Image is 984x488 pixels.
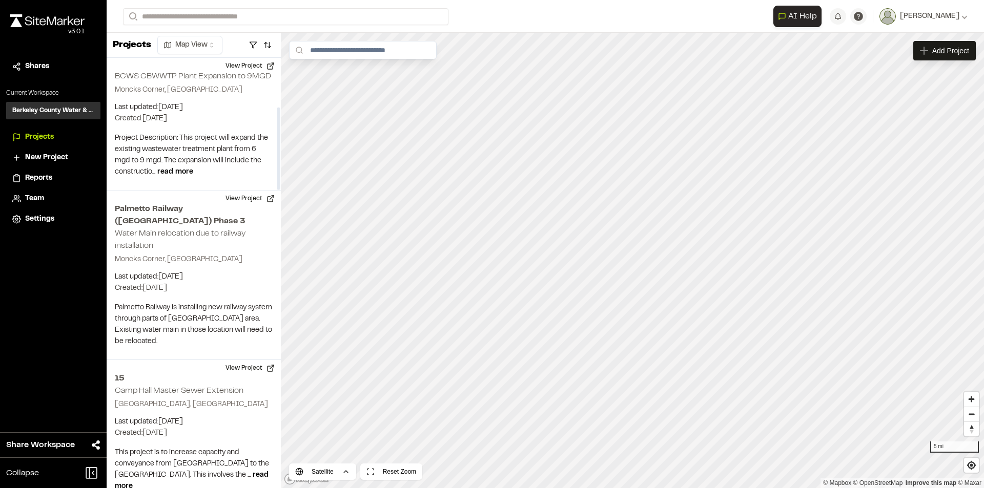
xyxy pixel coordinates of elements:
[281,33,984,488] canvas: Map
[6,467,39,479] span: Collapse
[123,8,141,25] button: Search
[964,458,979,473] button: Find my location
[219,360,281,376] button: View Project
[115,133,273,178] p: Project Description: This project will expand the existing wastewater treatment plant from 6 mgd ...
[900,11,959,22] span: [PERSON_NAME]
[284,473,329,485] a: Mapbox logo
[115,283,273,294] p: Created: [DATE]
[219,58,281,74] button: View Project
[115,230,245,249] h2: Water Main relocation due to railway installation
[115,203,273,227] h2: Palmetto Railway ([GEOGRAPHIC_DATA]) Phase 3
[12,61,94,72] a: Shares
[115,372,273,385] h2: 15
[773,6,826,27] div: Open AI Assistant
[788,10,817,23] span: AI Help
[12,214,94,225] a: Settings
[25,193,44,204] span: Team
[25,152,68,163] span: New Project
[115,302,273,347] p: Palmetto Railway is installing new railway system through parts of [GEOGRAPHIC_DATA] area. Existi...
[964,407,979,421] button: Zoom out
[10,27,85,36] div: Oh geez...please don't...
[12,173,94,184] a: Reports
[964,392,979,407] button: Zoom in
[115,428,273,439] p: Created: [DATE]
[115,416,273,428] p: Last updated: [DATE]
[289,463,356,480] button: Satellite
[6,439,75,451] span: Share Workspace
[958,479,981,486] a: Maxar
[25,132,54,143] span: Projects
[25,173,52,184] span: Reports
[115,387,243,394] h2: Camp Hall Master Sewer Extension
[157,169,193,175] span: read more
[879,8,968,25] button: [PERSON_NAME]
[115,113,273,124] p: Created: [DATE]
[879,8,896,25] img: User
[930,441,979,453] div: 5 mi
[113,38,151,52] p: Projects
[12,132,94,143] a: Projects
[219,190,281,207] button: View Project
[823,479,851,486] a: Mapbox
[115,254,273,265] p: Moncks Corner, [GEOGRAPHIC_DATA]
[115,73,271,80] h2: BCWS CBWWTP Plant Expansion to 9MGD
[25,61,49,72] span: Shares
[115,271,273,283] p: Last updated: [DATE]
[964,421,979,436] button: Reset bearing to north
[10,14,85,27] img: rebrand.png
[12,193,94,204] a: Team
[773,6,822,27] button: Open AI Assistant
[115,399,273,410] p: [GEOGRAPHIC_DATA], [GEOGRAPHIC_DATA]
[25,214,54,225] span: Settings
[906,479,956,486] a: Map feedback
[853,479,903,486] a: OpenStreetMap
[115,84,273,96] p: Moncks Corner, [GEOGRAPHIC_DATA]
[12,106,94,115] h3: Berkeley County Water & Sewer
[115,102,273,113] p: Last updated: [DATE]
[360,463,422,480] button: Reset Zoom
[6,89,100,98] p: Current Workspace
[12,152,94,163] a: New Project
[932,46,969,56] span: Add Project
